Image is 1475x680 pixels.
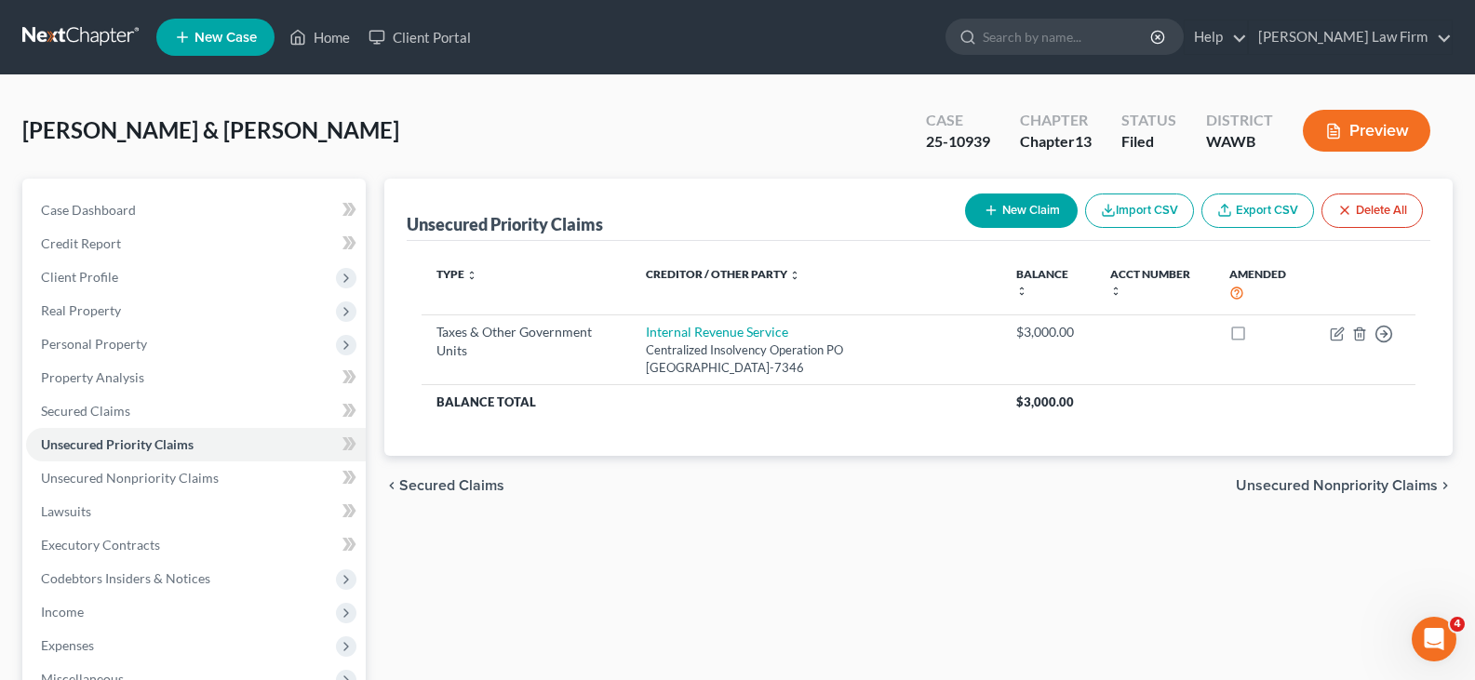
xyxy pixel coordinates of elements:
a: [PERSON_NAME] Law Firm [1249,20,1452,54]
span: Unsecured Nonpriority Claims [41,470,219,486]
a: Secured Claims [26,394,366,428]
button: Preview [1303,110,1430,152]
span: Codebtors Insiders & Notices [41,570,210,586]
div: Status [1121,110,1176,131]
span: Client Profile [41,269,118,285]
span: Lawsuits [41,503,91,519]
span: Secured Claims [41,403,130,419]
button: chevron_left Secured Claims [384,478,504,493]
span: Case Dashboard [41,202,136,218]
button: New Claim [965,193,1078,228]
span: $3,000.00 [1016,394,1074,409]
span: Property Analysis [41,369,144,385]
i: unfold_more [1110,286,1121,297]
div: Case [926,110,990,131]
div: Taxes & Other Government Units [436,323,615,360]
span: New Case [194,31,257,45]
span: Unsecured Nonpriority Claims [1236,478,1438,493]
button: Delete All [1321,193,1423,228]
span: Unsecured Priority Claims [41,436,194,452]
div: District [1206,110,1273,131]
a: Credit Report [26,227,366,260]
a: Help [1185,20,1247,54]
div: Chapter [1020,131,1092,153]
a: Acct Number unfold_more [1110,267,1190,297]
i: unfold_more [789,270,800,281]
i: chevron_left [384,478,399,493]
button: Import CSV [1085,193,1194,228]
div: Filed [1121,131,1176,153]
div: Chapter [1020,110,1092,131]
span: Real Property [41,302,121,318]
a: Balance unfold_more [1016,267,1068,297]
span: 4 [1450,617,1465,632]
span: 13 [1075,132,1092,150]
input: Search by name... [983,20,1153,54]
a: Export CSV [1201,193,1314,228]
div: Centralized Insolvency Operation PO [GEOGRAPHIC_DATA]-7346 [646,341,987,376]
span: Credit Report [41,235,121,251]
span: Income [41,604,84,620]
a: Creditor / Other Party unfold_more [646,267,800,281]
a: Client Portal [359,20,480,54]
div: Unsecured Priority Claims [407,213,603,235]
i: chevron_right [1438,478,1453,493]
a: Unsecured Priority Claims [26,428,366,461]
a: Type unfold_more [436,267,477,281]
span: Executory Contracts [41,537,160,553]
a: Unsecured Nonpriority Claims [26,461,366,495]
a: Lawsuits [26,495,366,528]
i: unfold_more [466,270,477,281]
button: Unsecured Nonpriority Claims chevron_right [1236,478,1453,493]
a: Property Analysis [26,361,366,394]
span: Expenses [41,637,94,653]
span: Secured Claims [399,478,504,493]
div: WAWB [1206,131,1273,153]
div: $3,000.00 [1016,323,1080,341]
div: 25-10939 [926,131,990,153]
a: Internal Revenue Service [646,324,788,340]
a: Home [280,20,359,54]
span: [PERSON_NAME] & [PERSON_NAME] [22,116,399,143]
th: Balance Total [422,385,1001,419]
iframe: Intercom live chat [1412,617,1456,661]
a: Case Dashboard [26,193,366,227]
th: Amended [1214,256,1315,314]
a: Executory Contracts [26,528,366,562]
span: Personal Property [41,336,147,352]
i: unfold_more [1016,286,1027,297]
